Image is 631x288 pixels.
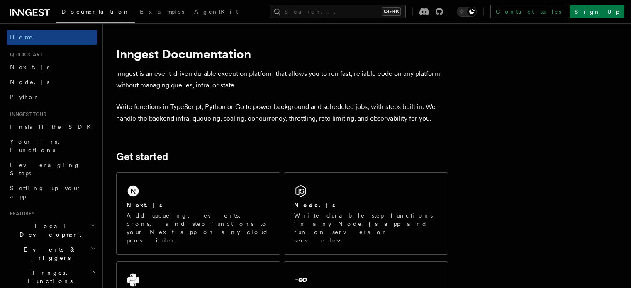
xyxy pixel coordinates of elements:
[7,219,97,242] button: Local Development
[116,101,448,124] p: Write functions in TypeScript, Python or Go to power background and scheduled jobs, with steps bu...
[127,211,270,244] p: Add queueing, events, crons, and step functions to your Next app on any cloud provider.
[10,33,33,41] span: Home
[7,60,97,75] a: Next.js
[457,7,477,17] button: Toggle dark mode
[294,211,438,244] p: Write durable step functions in any Node.js app and run on servers or serverless.
[116,172,280,255] a: Next.jsAdd queueing, events, crons, and step functions to your Next app on any cloud provider.
[10,162,80,177] span: Leveraging Steps
[135,2,189,22] a: Examples
[7,30,97,45] a: Home
[7,157,97,181] a: Leveraging Steps
[7,90,97,104] a: Python
[284,172,448,255] a: Node.jsWrite durable step functions in any Node.js app and run on servers or serverless.
[7,75,97,90] a: Node.js
[116,68,448,91] p: Inngest is an event-driven durable execution platform that allows you to run fast, reliable code ...
[382,7,401,16] kbd: Ctrl+K
[116,46,448,61] h1: Inngest Documentation
[7,222,90,239] span: Local Development
[7,119,97,134] a: Install the SDK
[7,181,97,204] a: Setting up your app
[294,201,335,209] h2: Node.js
[140,8,184,15] span: Examples
[10,64,49,70] span: Next.js
[61,8,130,15] span: Documentation
[194,8,238,15] span: AgentKit
[189,2,243,22] a: AgentKit
[10,185,81,200] span: Setting up your app
[7,134,97,157] a: Your first Functions
[7,269,90,285] span: Inngest Functions
[490,5,566,18] a: Contact sales
[10,138,59,153] span: Your first Functions
[7,51,43,58] span: Quick start
[7,245,90,262] span: Events & Triggers
[56,2,135,23] a: Documentation
[7,111,46,118] span: Inngest tour
[116,151,168,162] a: Get started
[10,94,40,100] span: Python
[127,201,162,209] h2: Next.js
[570,5,624,18] a: Sign Up
[10,79,49,85] span: Node.js
[10,123,96,130] span: Install the SDK
[270,5,406,18] button: Search...Ctrl+K
[7,211,34,217] span: Features
[7,242,97,265] button: Events & Triggers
